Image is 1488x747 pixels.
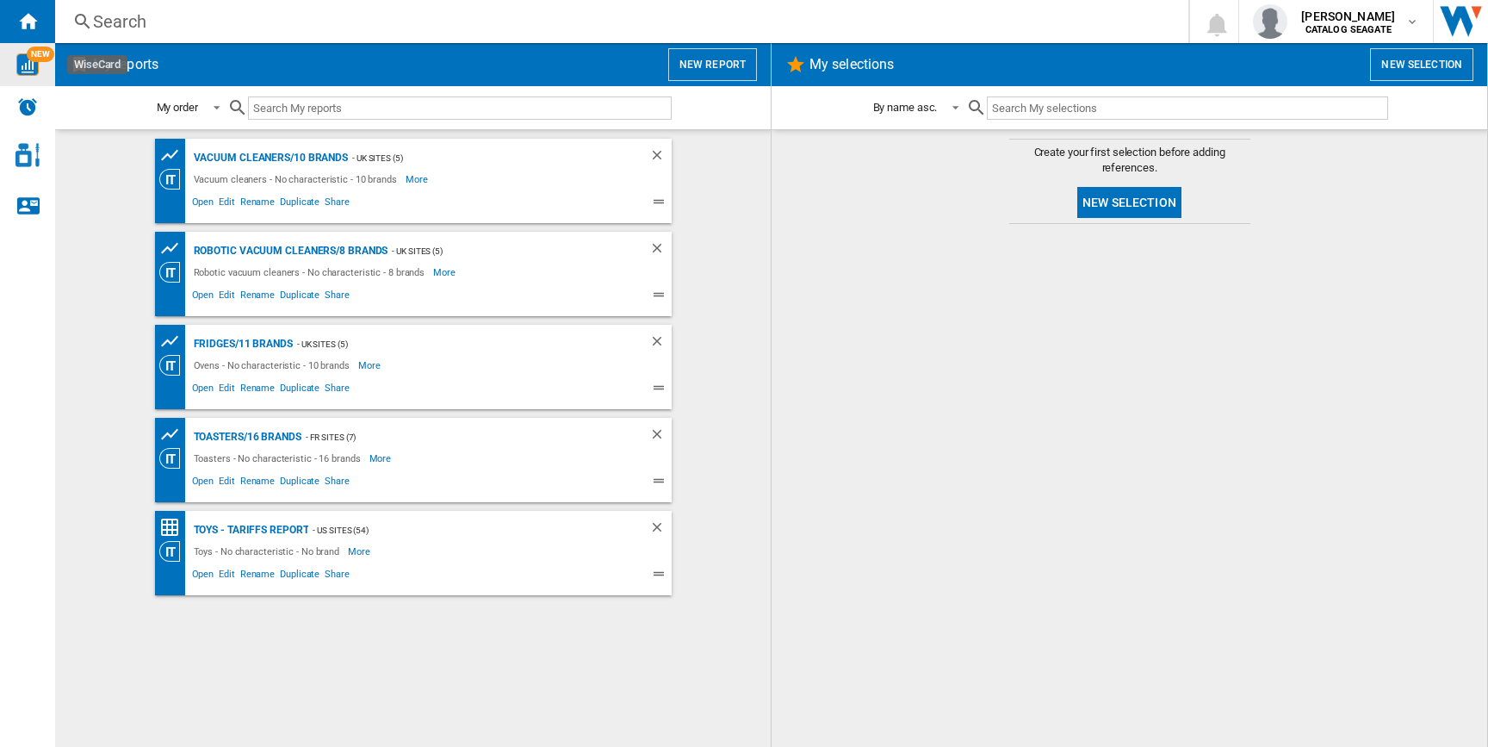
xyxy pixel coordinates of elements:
[189,541,349,562] div: Toys - No characteristic - No brand
[1305,24,1392,35] b: CATALOG SEAGATE
[322,287,352,308] span: Share
[322,194,352,215] span: Share
[358,355,383,376] span: More
[277,566,322,587] span: Duplicate
[189,147,349,169] div: Vacuum cleaners/10 brands
[238,287,277,308] span: Rename
[189,520,309,541] div: Toys - Tariffs report
[189,355,358,376] div: Ovens - No characteristic - 10 brands
[348,147,614,169] div: - UK Sites (5)
[293,333,615,355] div: - UK Sites (5)
[433,262,458,283] span: More
[216,566,238,587] span: Edit
[159,424,189,445] div: Prices and No. offers by brand graph
[649,333,672,355] div: Delete
[649,240,672,262] div: Delete
[16,53,39,76] img: wise-card.svg
[90,48,162,81] h2: My reports
[1301,8,1395,25] span: [PERSON_NAME]
[93,9,1144,34] div: Search
[159,541,189,562] div: Category View
[369,448,394,469] span: More
[189,566,217,587] span: Open
[189,262,434,283] div: Robotic vacuum cleaners - No characteristic - 8 brands
[216,473,238,494] span: Edit
[157,101,198,114] div: My order
[238,566,277,587] span: Rename
[159,145,189,166] div: Prices and No. offers by brand graph
[322,473,352,494] span: Share
[277,380,322,401] span: Duplicate
[189,448,369,469] div: Toasters - No characteristic - 16 brands
[1370,48,1473,81] button: New selection
[348,541,373,562] span: More
[649,520,672,541] div: Delete
[649,147,672,169] div: Delete
[1009,145,1250,176] span: Create your first selection before adding references.
[806,48,897,81] h2: My selections
[159,517,189,538] div: Price Matrix
[189,240,388,262] div: Robotic vacuum cleaners/8 brands
[189,194,217,215] span: Open
[216,380,238,401] span: Edit
[277,287,322,308] span: Duplicate
[406,169,431,190] span: More
[189,473,217,494] span: Open
[987,96,1387,120] input: Search My selections
[308,520,614,541] div: - US sites (54)
[159,262,189,283] div: Category View
[322,566,352,587] span: Share
[189,169,406,190] div: Vacuum cleaners - No characteristic - 10 brands
[238,194,277,215] span: Rename
[1077,187,1181,218] button: New selection
[159,331,189,352] div: Prices and No. offers by retailer graph
[216,194,238,215] span: Edit
[387,240,614,262] div: - UK Sites (5)
[189,287,217,308] span: Open
[301,426,615,448] div: - FR Sites (7)
[1253,4,1287,39] img: profile.jpg
[216,287,238,308] span: Edit
[322,380,352,401] span: Share
[873,101,938,114] div: By name asc.
[189,426,301,448] div: Toasters/16 brands
[238,380,277,401] span: Rename
[668,48,757,81] button: New report
[649,426,672,448] div: Delete
[159,169,189,190] div: Category View
[17,96,38,117] img: alerts-logo.svg
[277,473,322,494] span: Duplicate
[189,333,293,355] div: Fridges/11 brands
[159,448,189,469] div: Category View
[248,96,672,120] input: Search My reports
[238,473,277,494] span: Rename
[15,143,40,167] img: cosmetic-logo.svg
[159,355,189,376] div: Category View
[189,380,217,401] span: Open
[159,238,189,259] div: Prices and No. offers by brand graph
[27,47,54,62] span: NEW
[277,194,322,215] span: Duplicate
